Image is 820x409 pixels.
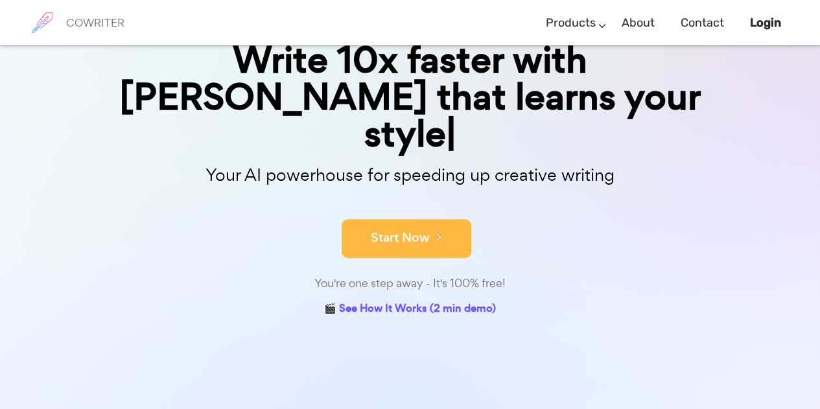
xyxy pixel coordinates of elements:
[681,4,724,42] a: Contact
[546,4,596,42] a: Products
[342,219,471,258] button: Start Now
[26,6,58,39] img: brand logo
[750,4,781,42] a: Login
[86,274,734,293] div: You're one step away - It's 100% free!
[622,4,655,42] a: About
[86,161,734,189] p: Your AI powerhouse for speeding up creative writing
[750,16,781,30] b: Login
[86,41,734,153] div: Write 10x faster with [PERSON_NAME] that learns your style
[66,17,124,29] h6: COWRITER
[324,299,496,320] a: 🎬 See How It Works (2 min demo)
